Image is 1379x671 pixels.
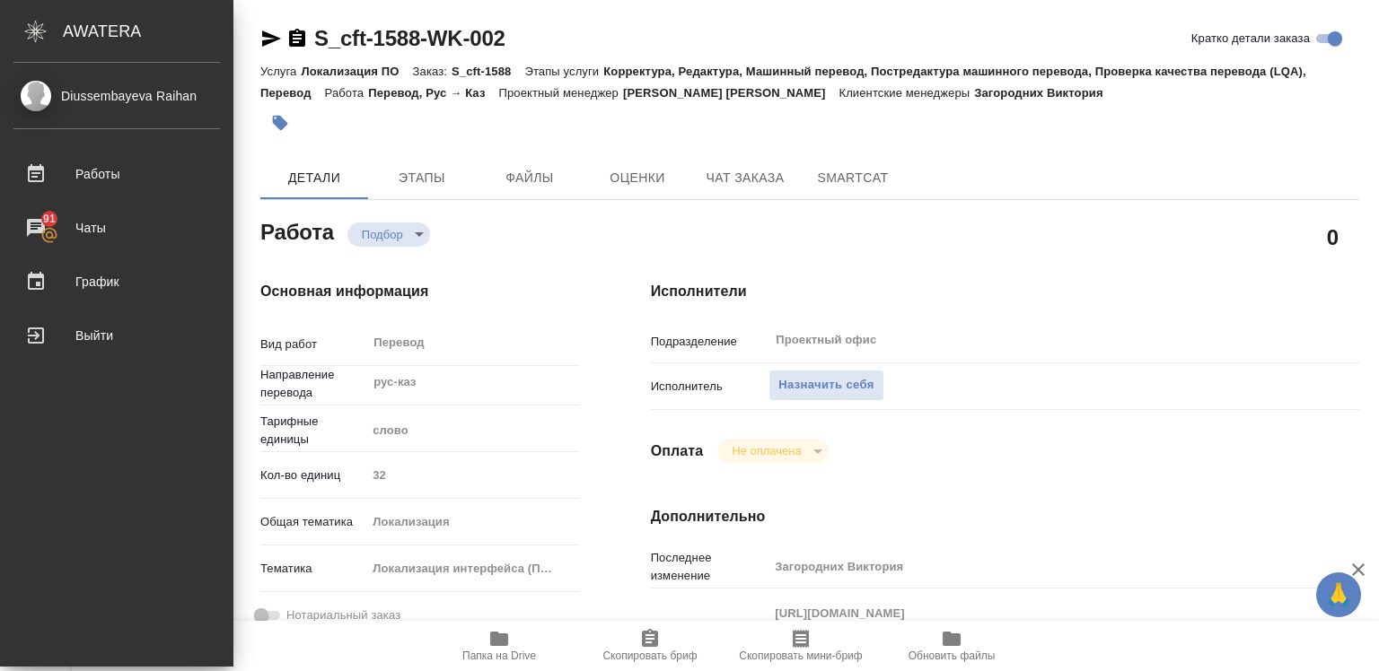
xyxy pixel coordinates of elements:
[260,366,366,402] p: Направление перевода
[379,167,465,189] span: Этапы
[1327,222,1339,252] h2: 0
[651,549,769,585] p: Последнее изменение
[260,65,301,78] p: Услуга
[260,65,1306,100] p: Корректура, Редактура, Машинный перевод, Постредактура машинного перевода, Проверка качества пере...
[702,167,788,189] span: Чат заказа
[260,466,366,484] p: Кол-во единиц
[4,205,229,250] a: 91Чаты
[13,214,220,241] div: Чаты
[594,167,681,189] span: Оценки
[368,86,498,100] p: Перевод, Рус → Каз
[325,86,369,100] p: Работа
[63,13,233,49] div: AWATERA
[32,210,66,228] span: 91
[524,65,603,78] p: Этапы услуги
[487,167,573,189] span: Файлы
[651,281,1359,302] h4: Исполнители
[366,462,578,488] input: Пустое поле
[13,161,220,187] div: Работы
[909,649,996,662] span: Обновить файлы
[4,313,229,358] a: Выйти
[974,86,1116,100] p: Загородних Виктория
[314,26,505,50] a: S_cft-1588-WK-002
[839,86,974,100] p: Клиентские менеджеры
[623,86,839,100] p: [PERSON_NAME] [PERSON_NAME]
[462,649,536,662] span: Папка на Drive
[260,335,366,353] p: Вид работ
[452,65,524,78] p: S_cft-1588
[13,86,220,106] div: Diussembayeva Raihan
[260,513,366,531] p: Общая тематика
[301,65,412,78] p: Локализация ПО
[4,152,229,196] a: Работы
[602,649,697,662] span: Скопировать бриф
[366,553,578,584] div: Локализация интерфейса (ПО или сайта)
[769,370,883,401] button: Назначить себя
[260,281,579,302] h4: Основная информация
[13,268,220,295] div: График
[13,322,220,349] div: Выйти
[347,222,430,247] div: Подбор
[575,621,725,671] button: Скопировать бриф
[286,606,400,624] span: Нотариальный заказ
[1191,30,1310,48] span: Кратко детали заказа
[651,333,769,351] p: Подразделение
[725,621,876,671] button: Скопировать мини-бриф
[260,103,300,143] button: Добавить тэг
[4,259,229,304] a: График
[717,439,828,463] div: Подбор
[260,214,334,247] h2: Работа
[778,375,874,396] span: Назначить себя
[271,167,357,189] span: Детали
[499,86,623,100] p: Проектный менеджер
[286,28,308,49] button: Скопировать ссылку
[810,167,896,189] span: SmartCat
[356,227,408,242] button: Подбор
[424,621,575,671] button: Папка на Drive
[876,621,1027,671] button: Обновить файлы
[1323,576,1354,614] span: 🙏
[413,65,452,78] p: Заказ:
[366,507,578,537] div: Локализация
[366,415,578,446] div: слово
[260,560,366,578] p: Тематика
[651,378,769,396] p: Исполнитель
[739,649,862,662] span: Скопировать мини-бриф
[769,553,1300,579] input: Пустое поле
[726,443,806,458] button: Не оплачена
[260,28,282,49] button: Скопировать ссылку для ЯМессенджера
[651,440,704,462] h4: Оплата
[651,506,1359,527] h4: Дополнительно
[260,413,366,449] p: Тарифные единицы
[1316,572,1361,617] button: 🙏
